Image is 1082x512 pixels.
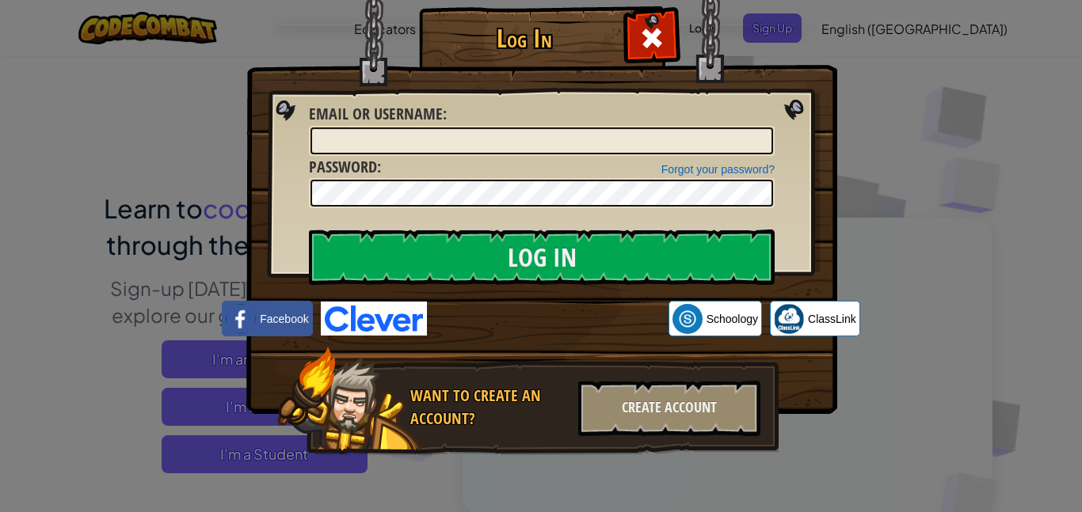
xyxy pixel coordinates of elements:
span: ClassLink [808,311,856,327]
div: Want to create an account? [410,385,569,430]
img: schoology.png [672,304,703,334]
label: : [309,103,447,126]
h1: Log In [423,25,625,52]
img: classlink-logo-small.png [774,304,804,334]
label: : [309,156,381,179]
img: facebook_small.png [226,304,256,334]
span: Email or Username [309,103,443,124]
span: Password [309,156,377,177]
span: Schoology [707,311,758,327]
span: Facebook [260,311,308,327]
div: Create Account [578,381,760,436]
a: Forgot your password? [661,163,775,176]
input: Log In [309,229,775,285]
iframe: Sign in with Google Button [427,302,669,336]
img: clever-logo-blue.png [321,302,427,336]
